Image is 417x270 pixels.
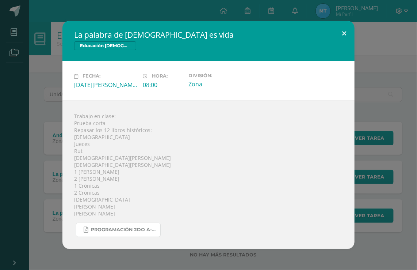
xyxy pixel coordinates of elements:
div: 08:00 [143,81,183,89]
span: Educación [DEMOGRAPHIC_DATA] [74,41,136,50]
div: Zona [188,80,251,88]
a: Programación 2do A-B 4ta. Unidad 2025.pdf [76,223,161,237]
h2: La palabra de [DEMOGRAPHIC_DATA] es vida [74,30,343,40]
span: Programación 2do A-B 4ta. Unidad 2025.pdf [91,227,157,233]
div: Trabajo en clase: Prueba corta Repasar los 12 libros históricos: [DEMOGRAPHIC_DATA] Jueces Rut [D... [62,101,355,249]
label: División: [188,73,251,78]
span: Hora: [152,74,168,79]
button: Close (Esc) [334,21,355,46]
div: [DATE][PERSON_NAME] [74,81,137,89]
span: Fecha: [83,74,100,79]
